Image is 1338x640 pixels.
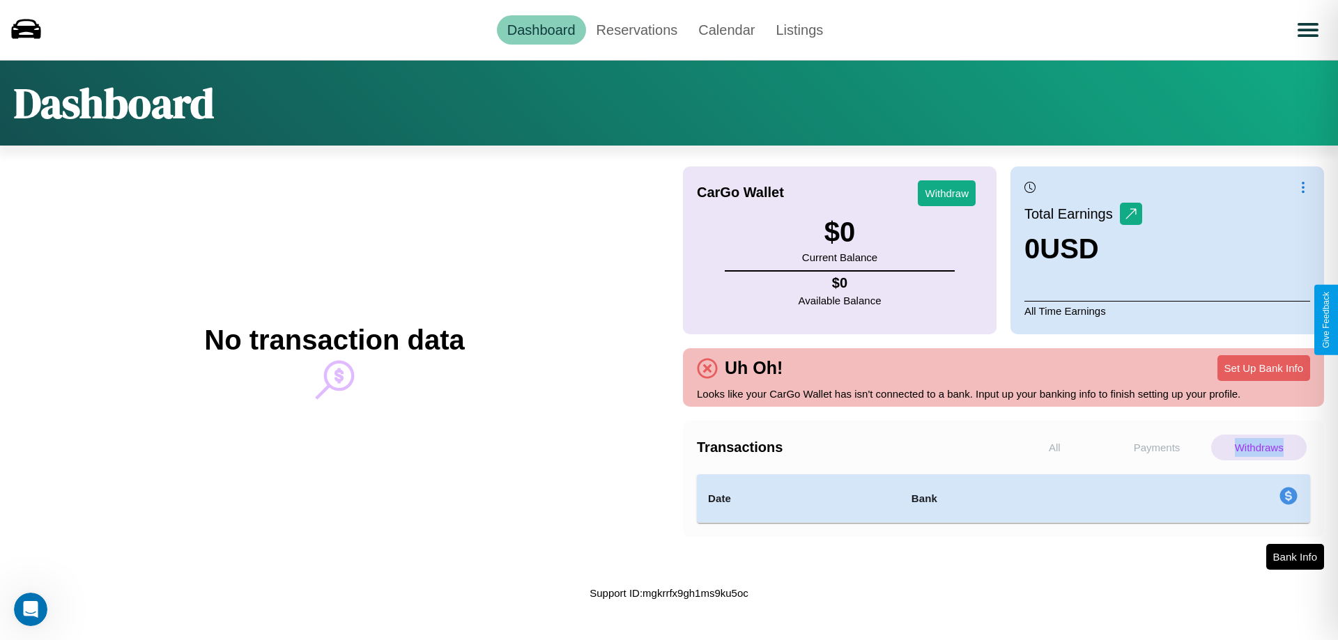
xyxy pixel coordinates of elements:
[802,217,877,248] h3: $ 0
[1109,435,1205,460] p: Payments
[1024,301,1310,320] p: All Time Earnings
[918,180,976,206] button: Withdraw
[590,584,748,602] p: Support ID: mgkrrfx9gh1ms9ku5oc
[718,358,790,378] h4: Uh Oh!
[1321,292,1331,348] div: Give Feedback
[799,275,882,291] h4: $ 0
[14,75,214,132] h1: Dashboard
[497,15,586,45] a: Dashboard
[14,593,47,626] iframe: Intercom live chat
[765,15,833,45] a: Listings
[802,248,877,267] p: Current Balance
[204,325,464,356] h2: No transaction data
[1211,435,1307,460] p: Withdraws
[799,291,882,310] p: Available Balance
[697,439,1003,455] h4: Transactions
[688,15,765,45] a: Calendar
[697,384,1310,403] p: Looks like your CarGo Wallet has isn't connected to a bank. Input up your banking info to finish ...
[1024,233,1142,265] h3: 0 USD
[586,15,689,45] a: Reservations
[1289,10,1328,49] button: Open menu
[1007,435,1102,460] p: All
[697,185,784,201] h4: CarGo Wallet
[1024,201,1120,226] p: Total Earnings
[1266,544,1324,570] button: Bank Info
[697,474,1310,523] table: simple table
[708,490,889,507] h4: Date
[912,490,1105,507] h4: Bank
[1217,355,1310,381] button: Set Up Bank Info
